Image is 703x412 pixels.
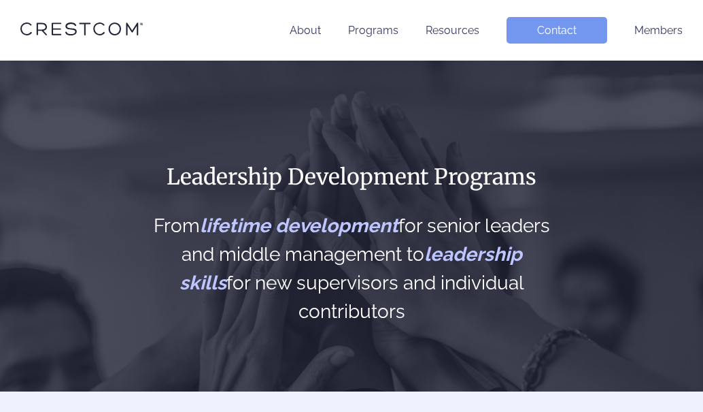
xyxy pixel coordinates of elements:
[348,24,398,37] a: Programs
[200,215,398,237] span: lifetime development
[634,24,683,37] a: Members
[507,17,607,44] a: Contact
[290,24,321,37] a: About
[426,24,479,37] a: Resources
[149,212,555,326] h2: From for senior leaders and middle management to for new supervisors and individual contributors
[149,163,555,191] h1: Leadership Development Programs
[179,243,522,294] span: leadership skills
